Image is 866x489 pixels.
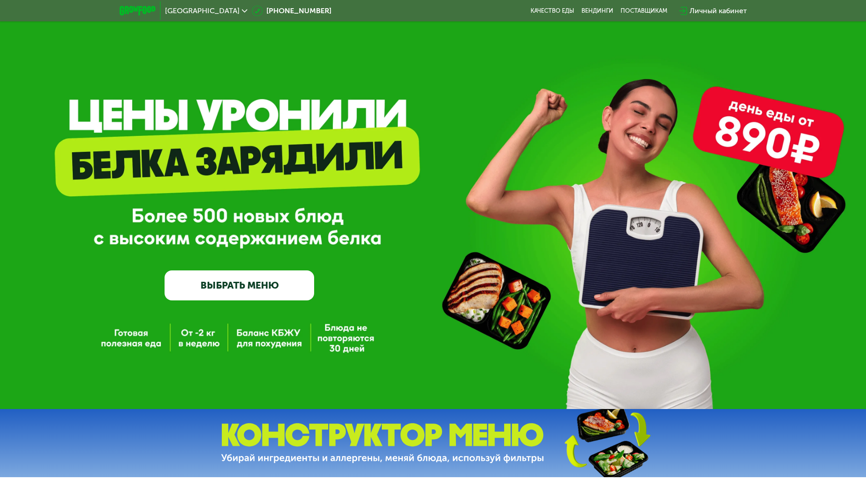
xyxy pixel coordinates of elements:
[621,7,667,15] div: поставщикам
[165,7,240,15] span: [GEOGRAPHIC_DATA]
[690,5,747,16] div: Личный кабинет
[165,270,314,300] a: ВЫБРАТЬ МЕНЮ
[252,5,331,16] a: [PHONE_NUMBER]
[531,7,574,15] a: Качество еды
[581,7,613,15] a: Вендинги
